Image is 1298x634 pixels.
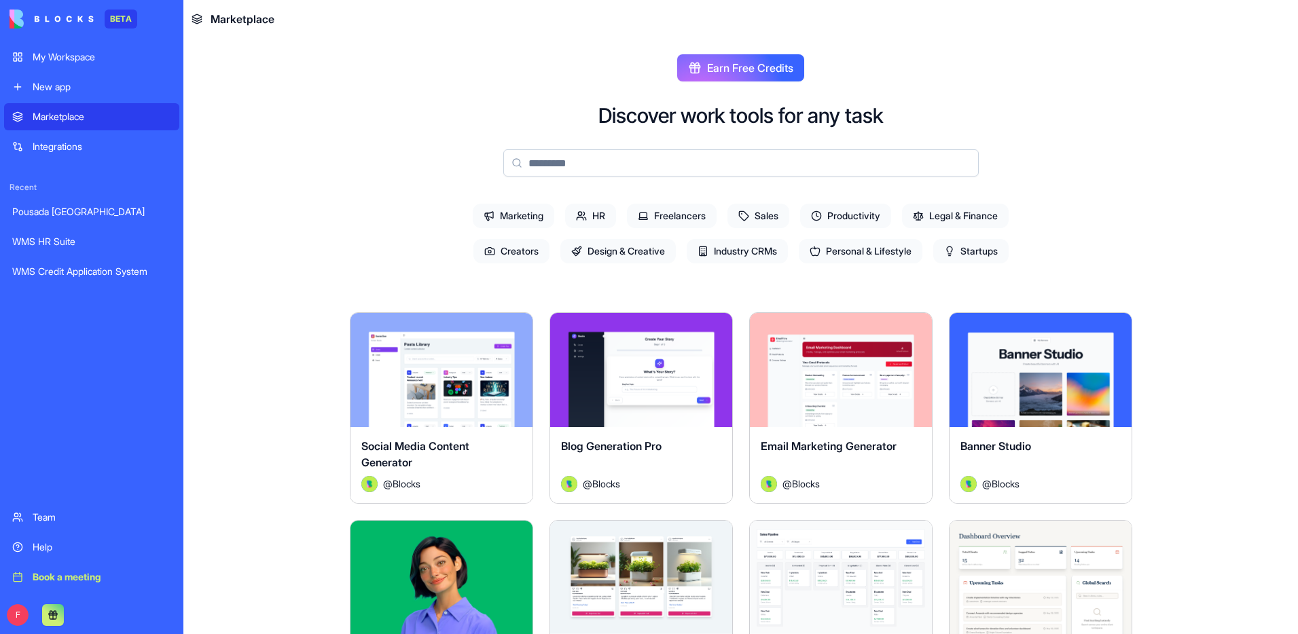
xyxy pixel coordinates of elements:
[761,476,777,492] img: Avatar
[583,477,592,491] span: @
[598,103,883,128] h2: Discover work tools for any task
[902,204,1009,228] span: Legal & Finance
[33,50,171,64] div: My Workspace
[4,504,179,531] a: Team
[561,439,662,453] span: Blog Generation Pro
[473,239,549,263] span: Creators
[105,10,137,29] div: BETA
[10,10,137,29] a: BETA
[361,476,378,492] img: Avatar
[33,540,171,554] div: Help
[561,476,577,492] img: Avatar
[33,510,171,524] div: Team
[4,133,179,160] a: Integrations
[749,312,933,504] a: Email Marketing GeneratorAvatar@Blocks
[549,312,733,504] a: Blog Generation ProAvatar@Blocks
[350,312,533,504] a: Social Media Content GeneratorAvatar@Blocks
[933,239,1009,263] span: Startups
[792,477,820,491] span: Blocks
[7,604,29,626] span: F
[4,43,179,71] a: My Workspace
[4,182,179,193] span: Recent
[4,258,179,285] a: WMS Credit Application System
[12,265,171,278] div: WMS Credit Application System
[949,312,1132,504] a: Banner StudioAvatar@Blocks
[960,476,977,492] img: Avatar
[592,477,620,491] span: Blocks
[4,228,179,255] a: WMS HR Suite
[560,239,676,263] span: Design & Creative
[761,439,897,453] span: Email Marketing Generator
[211,11,274,27] span: Marketplace
[33,110,171,124] div: Marketplace
[4,563,179,591] a: Book a meeting
[677,54,804,81] button: Earn Free Credits
[782,477,792,491] span: @
[627,204,717,228] span: Freelancers
[707,60,793,76] span: Earn Free Credits
[12,205,171,219] div: Pousada [GEOGRAPHIC_DATA]
[4,534,179,561] a: Help
[12,235,171,248] div: WMS HR Suite
[982,477,992,491] span: @
[33,570,171,584] div: Book a meeting
[992,477,1020,491] span: Blocks
[33,140,171,153] div: Integrations
[393,477,420,491] span: Blocks
[565,204,616,228] span: HR
[727,204,789,228] span: Sales
[383,477,393,491] span: @
[687,239,788,263] span: Industry CRMs
[361,439,469,469] span: Social Media Content Generator
[473,204,554,228] span: Marketing
[33,80,171,94] div: New app
[799,239,922,263] span: Personal & Lifestyle
[800,204,891,228] span: Productivity
[4,198,179,225] a: Pousada [GEOGRAPHIC_DATA]
[4,103,179,130] a: Marketplace
[4,73,179,100] a: New app
[10,10,94,29] img: logo
[960,439,1031,453] span: Banner Studio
